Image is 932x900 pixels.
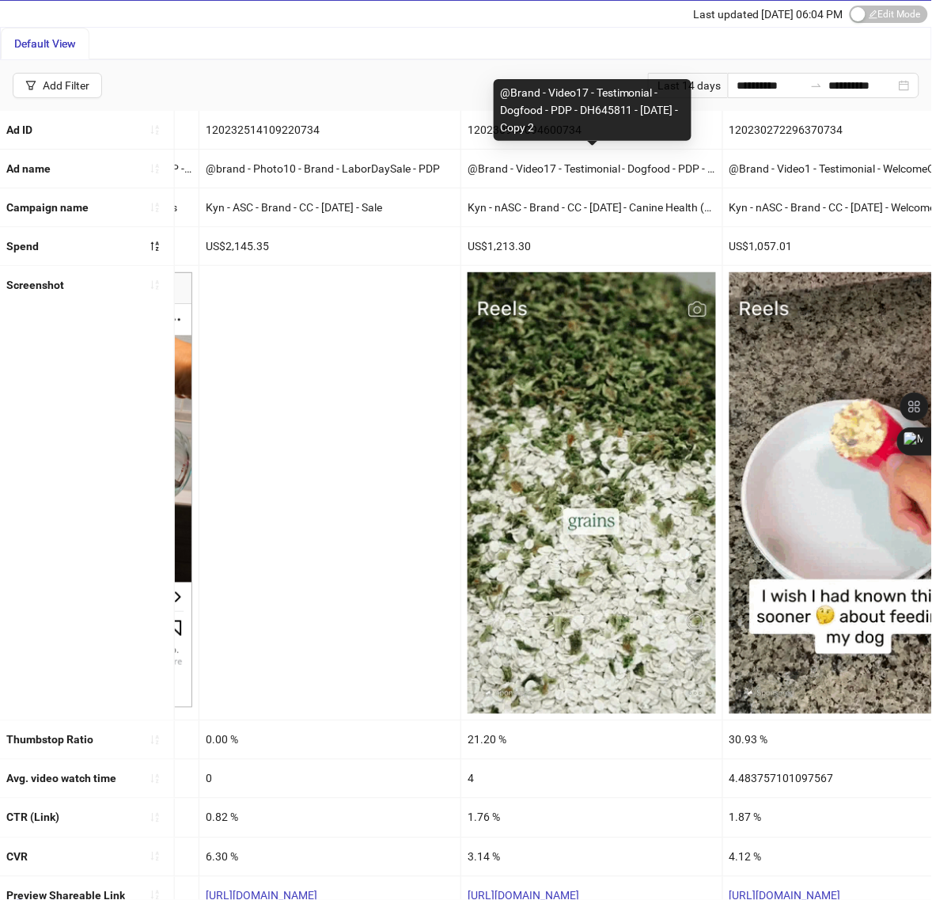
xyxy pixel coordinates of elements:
[150,202,161,213] span: sort-ascending
[199,799,460,837] div: 0.82 %
[6,811,59,824] b: CTR (Link)
[694,8,843,21] span: Last updated [DATE] 06:04 PM
[461,188,722,226] div: Kyn - nASC - Brand - CC - [DATE] - Canine Health (base mix)
[461,111,722,149] div: 120230954094600734
[810,79,823,92] span: to
[25,80,36,91] span: filter
[6,773,116,785] b: Avg. video watch time
[150,773,161,784] span: sort-ascending
[6,279,64,291] b: Screenshot
[6,851,28,864] b: CVR
[6,162,51,175] b: Ad name
[6,240,39,253] b: Spend
[461,799,722,837] div: 1.76 %
[461,760,722,798] div: 4
[461,721,722,759] div: 21.20 %
[150,279,161,291] span: sort-ascending
[199,838,460,876] div: 6.30 %
[6,201,89,214] b: Campaign name
[648,73,728,98] div: Last 14 days
[461,227,722,265] div: US$1,213.30
[150,851,161,862] span: sort-ascending
[6,734,93,746] b: Thumbstop Ratio
[199,760,460,798] div: 0
[150,735,161,746] span: sort-ascending
[199,227,460,265] div: US$2,145.35
[199,188,460,226] div: Kyn - ASC - Brand - CC - [DATE] - Sale
[199,150,460,188] div: @brand - Photo10 - Brand - LaborDaySale - PDP
[150,241,161,252] span: sort-descending
[150,812,161,823] span: sort-ascending
[468,272,716,714] img: Screenshot 120230954094600734
[43,79,89,92] div: Add Filter
[6,123,32,136] b: Ad ID
[150,124,161,135] span: sort-ascending
[810,79,823,92] span: swap-right
[461,838,722,876] div: 3.14 %
[13,73,102,98] button: Add Filter
[199,111,460,149] div: 120232514109220734
[199,721,460,759] div: 0.00 %
[494,79,691,141] div: @Brand - Video17 - Testimonial - Dogfood - PDP - DH645811 - [DATE] - Copy 2
[461,150,722,188] div: @Brand - Video17 - Testimonial - Dogfood - PDP - DH645811 - [DATE] - Copy 2
[150,163,161,174] span: sort-ascending
[14,37,76,50] span: Default View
